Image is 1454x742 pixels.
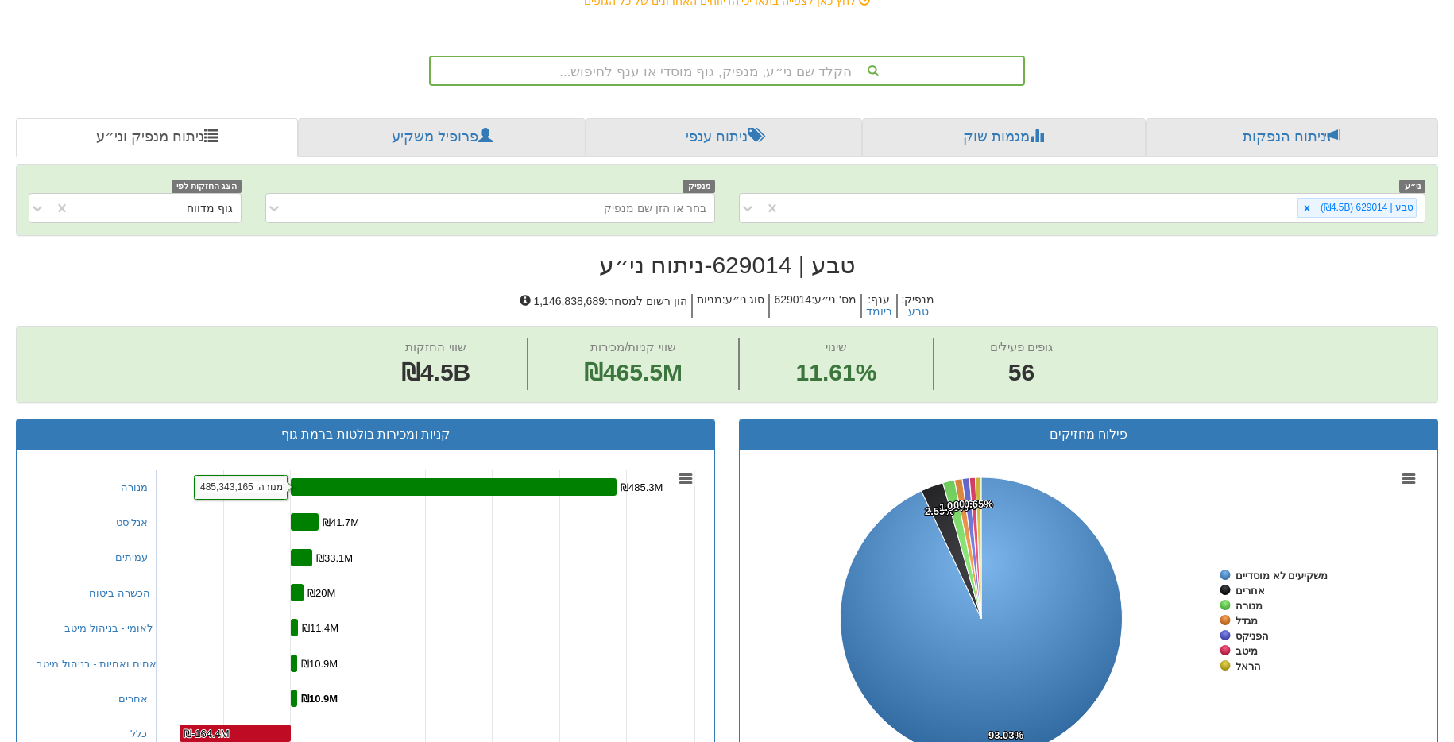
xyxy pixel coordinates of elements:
[298,118,585,157] a: פרופיל משקיע
[990,356,1053,390] span: 56
[947,500,976,512] tspan: 0.89%
[683,180,715,193] span: מנפיק
[1236,585,1265,597] tspan: אחרים
[604,200,706,216] div: בחר או הזן שם מנפיק
[116,516,148,528] a: אנליסט
[1236,645,1258,657] tspan: מיטב
[939,501,969,513] tspan: 1.35%
[621,481,663,493] tspan: ₪485.3M
[964,498,993,510] tspan: 0.65%
[401,359,470,385] span: ₪4.5B
[866,306,892,318] button: ביומד
[37,658,157,670] a: אחים ואחיות - בניהול מיטב
[184,728,230,740] tspan: ₪-164.4M
[768,294,860,319] h5: מס' ני״ע : 629014
[1399,180,1425,193] span: ני״ע
[990,340,1053,354] span: גופים פעילים
[590,340,675,354] span: שווי קניות/מכירות
[121,481,148,493] a: מנורה
[323,516,359,528] tspan: ₪41.7M
[1236,615,1258,627] tspan: מגדל
[187,200,233,216] div: גוף מדווח
[752,427,1425,442] h3: פילוח מחזיקים
[796,356,877,390] span: 11.61%
[302,622,338,634] tspan: ₪11.4M
[29,427,702,442] h3: קניות ומכירות בולטות ברמת גוף
[431,57,1023,84] div: הקלד שם ני״ע, מנפיק, גוף מוסדי או ענף לחיפוש...
[896,294,939,319] h5: מנפיק :
[1236,600,1263,612] tspan: מנורה
[925,505,954,517] tspan: 2.59%
[953,499,983,511] tspan: 0.81%
[16,118,298,157] a: ניתוח מנפיק וני״ע
[1236,570,1328,582] tspan: משקיעים לא מוסדיים
[908,306,929,318] button: טבע
[115,551,148,563] a: עמיתים
[691,294,769,319] h5: סוג ני״ע : מניות
[301,658,338,670] tspan: ₪10.9M
[118,693,148,705] a: אחרים
[516,294,691,319] h5: הון רשום למסחר : 1,146,838,689
[988,729,1024,741] tspan: 93.03%
[307,587,335,599] tspan: ₪20M
[584,359,683,385] span: ₪465.5M
[301,693,338,705] tspan: ₪10.9M
[89,587,150,599] a: הכשרה ביטוח
[959,498,988,510] tspan: 0.68%
[64,622,153,634] a: לאומי - בניהול מיטב
[172,180,242,193] span: הצג החזקות לפי
[16,252,1438,278] h2: טבע | 629014 - ניתוח ני״ע
[826,340,847,354] span: שינוי
[316,552,353,564] tspan: ₪33.1M
[586,118,862,157] a: ניתוח ענפי
[862,118,1145,157] a: מגמות שוק
[1146,118,1438,157] a: ניתוח הנפקות
[130,728,147,740] a: כלל
[860,294,896,319] h5: ענף :
[1316,199,1416,217] div: טבע | 629014 (₪4.5B)
[1236,660,1261,672] tspan: הראל
[405,340,466,354] span: שווי החזקות
[1236,630,1269,642] tspan: הפניקס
